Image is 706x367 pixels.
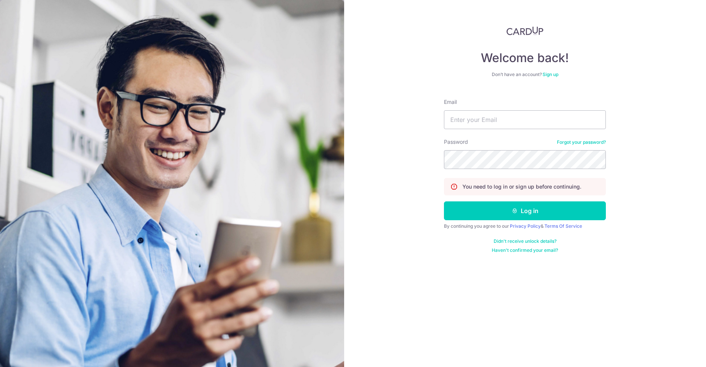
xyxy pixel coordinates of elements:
p: You need to log in or sign up before continuing. [462,183,581,190]
a: Forgot your password? [557,139,606,145]
a: Didn't receive unlock details? [494,238,557,244]
a: Terms Of Service [544,223,582,229]
a: Privacy Policy [510,223,541,229]
img: CardUp Logo [506,26,543,35]
label: Password [444,138,468,146]
input: Enter your Email [444,110,606,129]
button: Log in [444,201,606,220]
div: Don’t have an account? [444,72,606,78]
h4: Welcome back! [444,50,606,65]
label: Email [444,98,457,106]
a: Sign up [543,72,558,77]
div: By continuing you agree to our & [444,223,606,229]
a: Haven't confirmed your email? [492,247,558,253]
